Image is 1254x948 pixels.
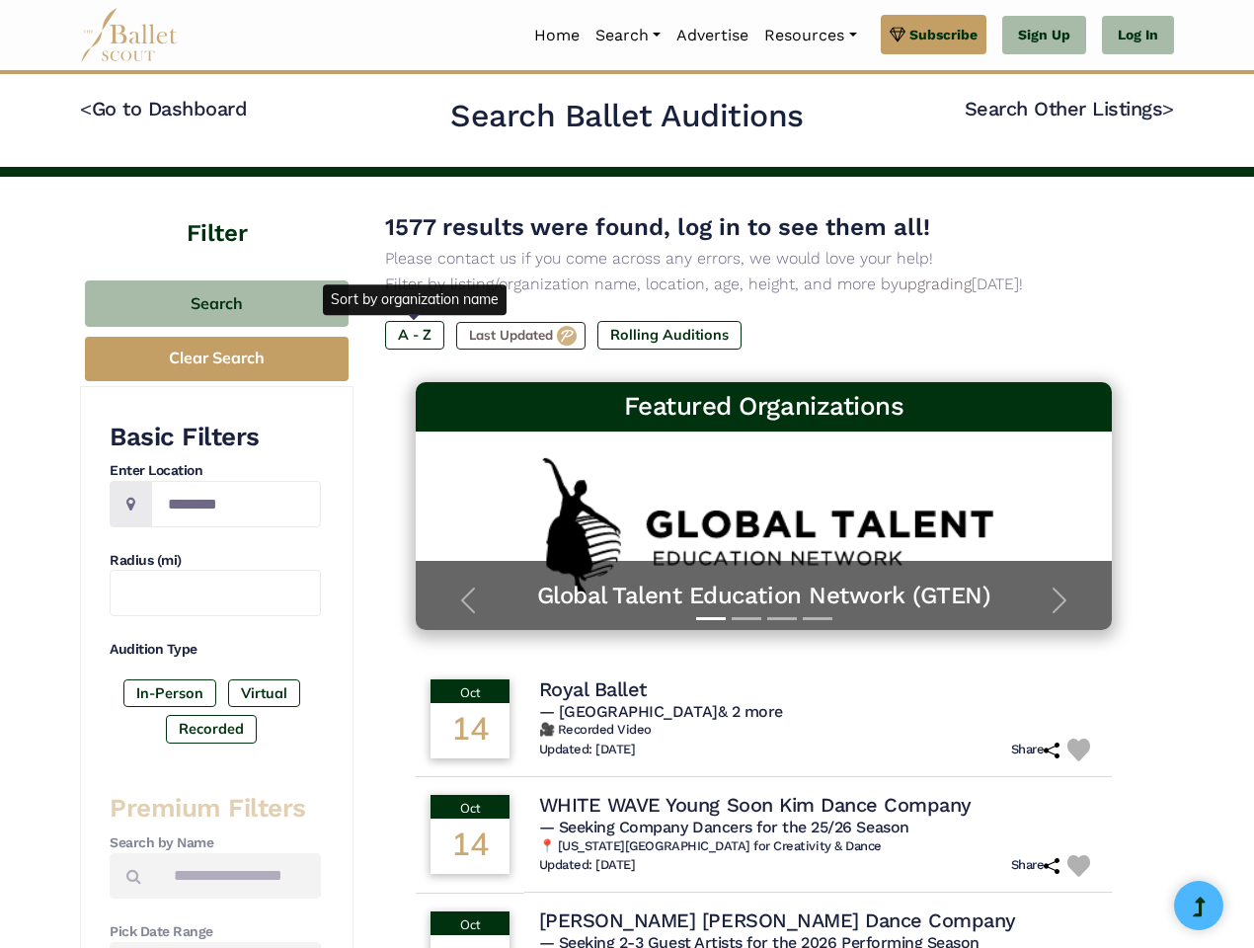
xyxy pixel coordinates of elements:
div: Oct [431,795,509,819]
h6: Updated: [DATE] [539,742,636,758]
button: Clear Search [85,337,349,381]
div: Oct [431,679,509,703]
h4: [PERSON_NAME] [PERSON_NAME] Dance Company [539,908,1016,933]
h3: Featured Organizations [431,390,1097,424]
label: Virtual [228,679,300,707]
h2: Search Ballet Auditions [450,96,804,137]
label: A - Z [385,321,444,349]
p: Please contact us if you come across any errors, we would love your help! [385,246,1142,272]
div: Oct [431,911,509,935]
a: Home [526,15,588,56]
span: — Seeking Company Dancers for the 25/26 Season [539,818,909,836]
input: Search by names... [157,853,321,900]
h4: WHITE WAVE Young Soon Kim Dance Company [539,792,972,818]
a: upgrading [899,275,972,293]
a: Log In [1102,16,1174,55]
label: In-Person [123,679,216,707]
h6: 📍 [US_STATE][GEOGRAPHIC_DATA] for Creativity & Dance [539,838,1098,855]
div: 14 [431,703,509,758]
div: 14 [431,819,509,874]
h4: Radius (mi) [110,551,321,571]
h3: Basic Filters [110,421,321,454]
code: < [80,96,92,120]
a: Subscribe [881,15,986,54]
h4: Enter Location [110,461,321,481]
span: Subscribe [909,24,978,45]
a: <Go to Dashboard [80,97,247,120]
h6: 🎥 Recorded Video [539,722,1098,739]
h4: Royal Ballet [539,676,647,702]
a: & 2 more [718,702,783,721]
h6: Updated: [DATE] [539,857,636,874]
a: Advertise [668,15,756,56]
label: Recorded [166,715,257,743]
div: Sort by organization name [323,284,507,314]
button: Slide 3 [767,607,797,630]
h3: Premium Filters [110,792,321,826]
a: Search [588,15,668,56]
h4: Audition Type [110,640,321,660]
p: Filter by listing/organization name, location, age, height, and more by [DATE]! [385,272,1142,297]
input: Location [151,481,321,527]
button: Slide 4 [803,607,832,630]
label: Last Updated [456,322,586,350]
a: Global Talent Education Network (GTEN) [435,581,1093,611]
h4: Filter [80,177,353,251]
a: Search Other Listings> [965,97,1174,120]
span: — [GEOGRAPHIC_DATA] [539,702,783,721]
img: gem.svg [890,24,905,45]
button: Search [85,280,349,327]
label: Rolling Auditions [597,321,742,349]
code: > [1162,96,1174,120]
span: 1577 results were found, log in to see them all! [385,213,930,241]
h6: Share [1011,857,1060,874]
h4: Search by Name [110,833,321,853]
h4: Pick Date Range [110,922,321,942]
a: Resources [756,15,864,56]
a: Sign Up [1002,16,1086,55]
button: Slide 1 [696,607,726,630]
button: Slide 2 [732,607,761,630]
h6: Share [1011,742,1060,758]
